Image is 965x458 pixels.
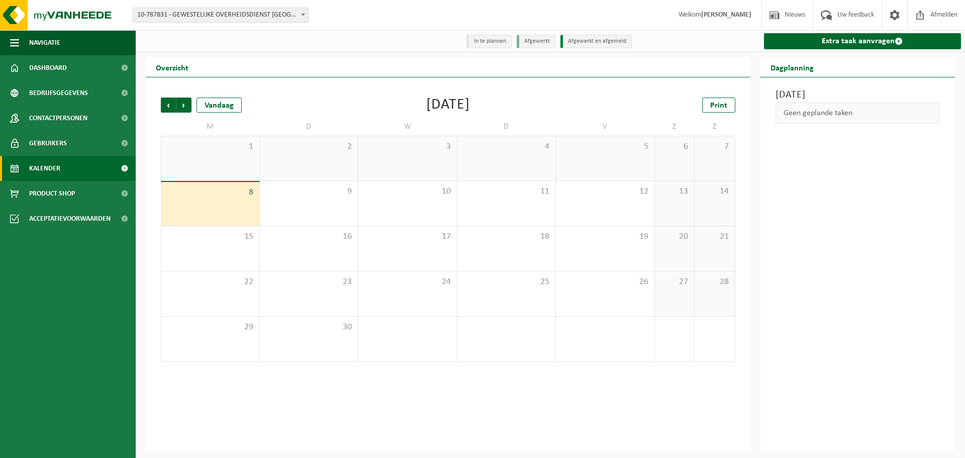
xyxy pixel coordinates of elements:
td: D [260,118,359,136]
span: 1 [166,141,254,152]
span: 19 [561,231,649,242]
h3: [DATE] [776,87,940,103]
h2: Overzicht [146,57,199,77]
span: Kalender [29,156,60,181]
li: In te plannen [466,35,512,48]
span: Acceptatievoorwaarden [29,206,111,231]
a: Extra taak aanvragen [764,33,961,49]
span: 30 [265,322,353,333]
span: 29 [166,322,254,333]
span: 3 [363,141,452,152]
span: 23 [265,277,353,288]
td: Z [695,118,735,136]
span: Gebruikers [29,131,67,156]
span: 10 [363,186,452,197]
span: 15 [166,231,254,242]
span: 24 [363,277,452,288]
span: Dashboard [29,55,67,80]
span: 16 [265,231,353,242]
td: D [457,118,556,136]
li: Afgewerkt en afgemeld [560,35,632,48]
span: 17 [363,231,452,242]
td: V [556,118,655,136]
a: Print [702,98,735,113]
span: 20 [660,231,690,242]
td: W [358,118,457,136]
div: Vandaag [197,98,242,113]
span: 25 [462,277,551,288]
td: Z [655,118,695,136]
span: 12 [561,186,649,197]
span: Vorige [161,98,176,113]
span: 4 [462,141,551,152]
span: 7 [700,141,729,152]
span: Contactpersonen [29,106,87,131]
li: Afgewerkt [517,35,555,48]
span: 13 [660,186,690,197]
span: 22 [166,277,254,288]
h2: Dagplanning [760,57,824,77]
span: 21 [700,231,729,242]
span: Print [710,102,727,110]
span: Bedrijfsgegevens [29,80,88,106]
span: 5 [561,141,649,152]
span: 18 [462,231,551,242]
strong: [PERSON_NAME] [701,11,751,19]
span: 9 [265,186,353,197]
span: 8 [166,187,254,198]
span: 14 [700,186,729,197]
div: [DATE] [426,98,470,113]
span: 10-787831 - GEWESTELIJKE OVERHEIDSDIENST BRUSSEL (BRUCEFO) - ANDERLECHT [133,8,308,22]
div: Geen geplande taken [776,103,940,124]
span: 2 [265,141,353,152]
span: 26 [561,277,649,288]
td: M [161,118,260,136]
span: Volgende [176,98,191,113]
span: 10-787831 - GEWESTELIJKE OVERHEIDSDIENST BRUSSEL (BRUCEFO) - ANDERLECHT [133,8,309,23]
span: 27 [660,277,690,288]
span: 11 [462,186,551,197]
span: 28 [700,277,729,288]
span: Navigatie [29,30,60,55]
span: 6 [660,141,690,152]
span: Product Shop [29,181,75,206]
